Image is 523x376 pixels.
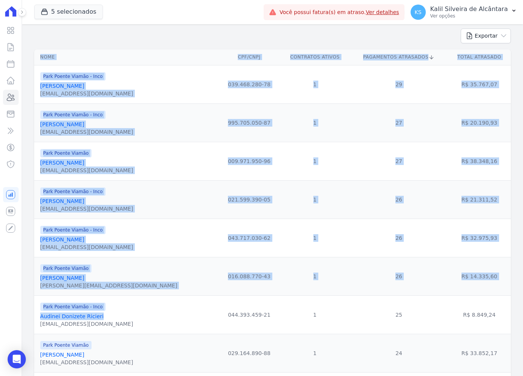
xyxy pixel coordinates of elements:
div: [EMAIL_ADDRESS][DOMAIN_NAME] [40,320,133,328]
td: R$ 38.348,16 [448,142,511,180]
div: [EMAIL_ADDRESS][DOMAIN_NAME] [40,243,133,251]
div: [EMAIL_ADDRESS][DOMAIN_NAME] [40,128,133,136]
td: 1 [280,180,350,219]
a: [PERSON_NAME] [40,160,84,166]
th: Pagamentos Atrasados [350,49,448,65]
div: [PERSON_NAME][EMAIL_ADDRESS][DOMAIN_NAME] [40,282,177,289]
div: [EMAIL_ADDRESS][DOMAIN_NAME] [40,167,133,174]
td: 1 [280,103,350,142]
td: R$ 32.975,93 [448,219,511,257]
td: R$ 20.190,93 [448,103,511,142]
div: [EMAIL_ADDRESS][DOMAIN_NAME] [40,205,133,213]
td: 1 [280,295,350,334]
a: Audinei Donizete Ricieri [40,313,104,319]
td: R$ 21.311,52 [448,180,511,219]
td: 29 [350,65,448,103]
td: R$ 33.852,17 [448,334,511,372]
a: [PERSON_NAME] [40,121,84,127]
a: [PERSON_NAME] [40,352,84,358]
td: 039.468.280-78 [218,65,280,103]
a: [PERSON_NAME] [40,198,84,204]
td: R$ 35.767,07 [448,65,511,103]
td: 995.705.050-87 [218,103,280,142]
td: R$ 14.335,60 [448,257,511,295]
span: KS [415,10,422,15]
td: 1 [280,257,350,295]
button: Exportar [461,29,511,43]
td: 021.599.390-05 [218,180,280,219]
td: 1 [280,65,350,103]
p: Kalil Silveira de Alcântara [430,5,508,13]
div: [EMAIL_ADDRESS][DOMAIN_NAME] [40,359,133,366]
button: KS Kalil Silveira de Alcântara Ver opções [404,2,523,23]
td: 016.088.770-43 [218,257,280,295]
td: 26 [350,257,448,295]
span: Park Poente Viamão [40,341,92,349]
td: 044.393.459-21 [218,295,280,334]
button: 5 selecionados [34,5,103,19]
td: 26 [350,180,448,219]
td: 25 [350,295,448,334]
span: Park Poente Viamão - Inco [40,226,106,234]
span: Park Poente Viamão - Inco [40,303,106,311]
div: Open Intercom Messenger [8,350,26,368]
div: [EMAIL_ADDRESS][DOMAIN_NAME] [40,90,133,97]
a: [PERSON_NAME] [40,236,84,243]
th: Contratos Ativos [280,49,350,65]
a: [PERSON_NAME] [40,275,84,281]
span: Park Poente Viamão [40,149,92,157]
a: [PERSON_NAME] [40,83,84,89]
td: 1 [280,142,350,180]
td: 009.971.950-96 [218,142,280,180]
td: 1 [280,219,350,257]
span: Park Poente Viamão - Inco [40,72,106,81]
td: 043.717.030-62 [218,219,280,257]
span: Park Poente Viamão - Inco [40,111,106,119]
span: Park Poente Viamão - Inco [40,187,106,196]
span: Você possui fatura(s) em atraso. [280,8,399,16]
td: 26 [350,219,448,257]
th: Nome [34,49,219,65]
p: Ver opções [430,13,508,19]
td: 1 [280,334,350,372]
td: R$ 8.849,24 [448,295,511,334]
span: Park Poente Viamão [40,264,92,273]
th: Total Atrasado [448,49,511,65]
td: 27 [350,142,448,180]
th: CPF/CNPJ [218,49,280,65]
a: Ver detalhes [366,9,399,15]
td: 029.164.890-88 [218,334,280,372]
td: 24 [350,334,448,372]
td: 27 [350,103,448,142]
